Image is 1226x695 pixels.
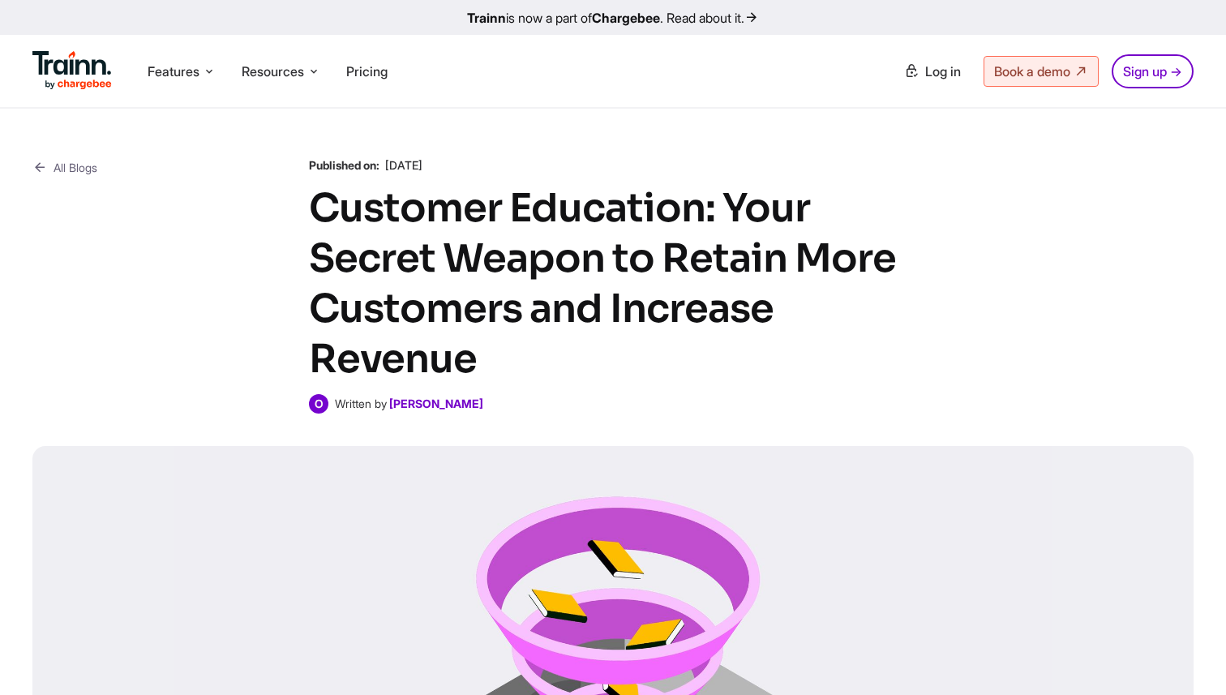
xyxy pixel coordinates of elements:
[309,183,917,384] h1: Customer Education: Your Secret Weapon to Retain More Customers and Increase Revenue
[385,158,422,172] span: [DATE]
[389,397,483,410] a: [PERSON_NAME]
[925,63,961,79] span: Log in
[984,56,1099,87] a: Book a demo
[335,397,387,410] span: Written by
[1145,617,1226,695] iframe: Chat Widget
[894,57,971,86] a: Log in
[32,51,112,90] img: Trainn Logo
[309,394,328,414] span: O
[148,62,199,80] span: Features
[467,10,506,26] b: Trainn
[32,157,97,178] a: All Blogs
[346,63,388,79] a: Pricing
[994,63,1070,79] span: Book a demo
[309,158,379,172] b: Published on:
[242,62,304,80] span: Resources
[592,10,660,26] b: Chargebee
[1112,54,1194,88] a: Sign up →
